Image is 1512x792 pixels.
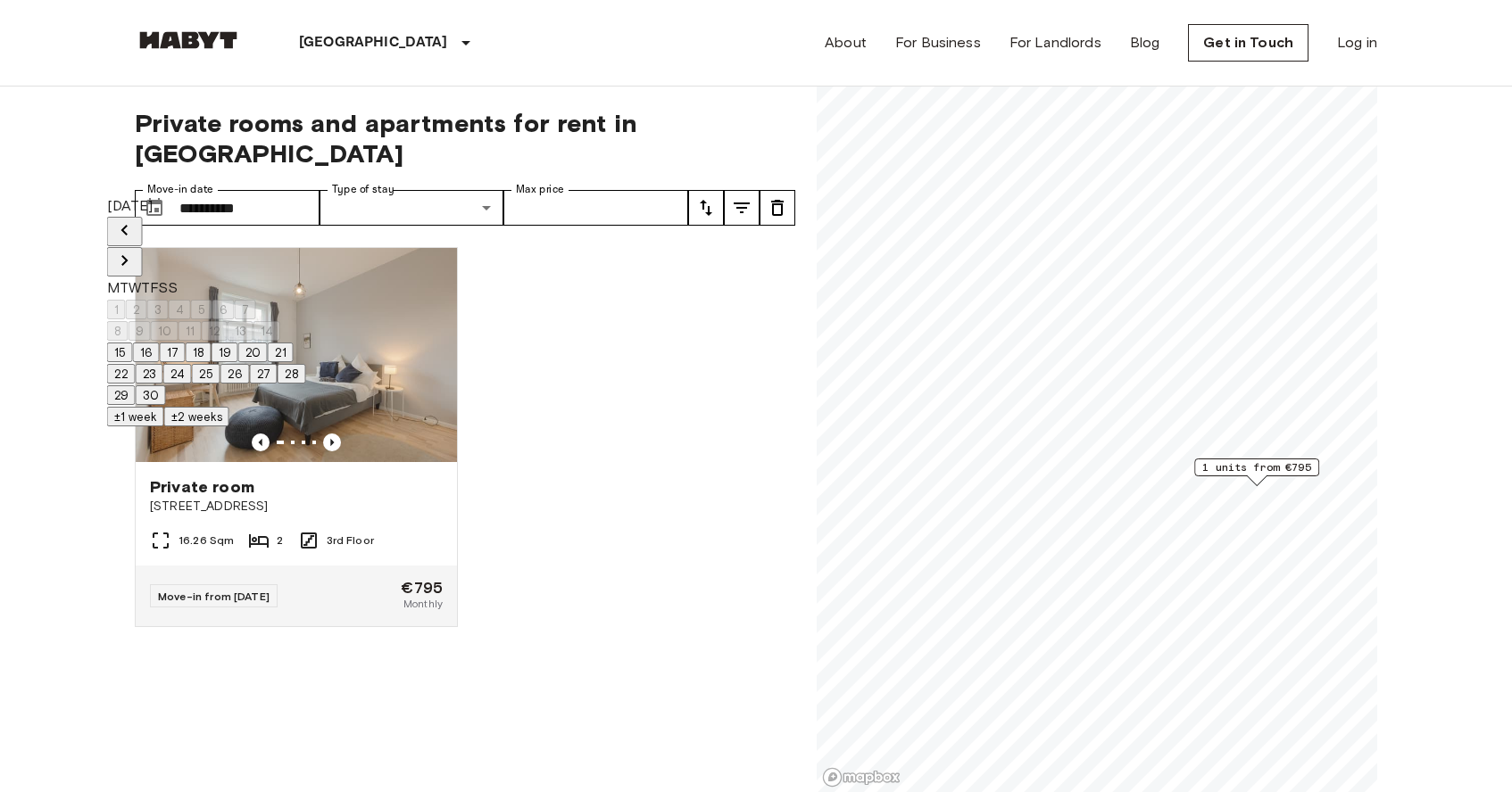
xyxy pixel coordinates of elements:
label: Move-in date [147,182,213,197]
button: 2 [126,300,147,319]
span: Monday [107,279,120,296]
button: ±2 weeks [164,407,229,426]
span: Private rooms and apartments for rent in [GEOGRAPHIC_DATA] [135,108,795,169]
button: 24 [163,364,192,384]
a: Blog [1130,32,1160,54]
button: 13 [228,321,253,341]
span: Saturday [158,279,168,296]
button: tune [760,190,795,226]
button: 12 [202,321,228,341]
span: [STREET_ADDRESS] [150,498,443,516]
button: 30 [136,385,166,405]
span: Thursday [141,279,150,296]
a: Log in [1337,32,1377,54]
a: Mapbox logo [822,767,901,788]
a: Get in Touch [1188,24,1308,62]
button: tune [688,190,724,226]
button: 16 [133,342,160,362]
button: ±1 week [107,407,164,426]
span: 16.26 Sqm [179,532,234,549]
label: Max price [516,182,564,197]
button: 23 [136,364,163,384]
span: Friday [150,279,158,296]
div: Move In Flexibility [107,406,306,427]
div: [DATE] [107,195,306,217]
a: Marketing picture of unit DE-01-078-004-02HPrevious imagePrevious imagePrivate room[STREET_ADDRES... [135,247,458,627]
button: 3 [147,300,169,319]
button: Previous image [323,433,341,451]
button: 1 [107,300,126,319]
span: 1 units from €795 [1202,459,1311,475]
span: Monthly [403,596,443,612]
p: [GEOGRAPHIC_DATA] [299,32,448,54]
button: 11 [179,321,202,341]
span: Private room [150,476,254,498]
button: 10 [151,321,179,341]
a: For Landlords [1009,32,1101,54]
label: Type of stay [332,182,395,197]
button: Previous month [107,217,143,246]
button: 6 [212,300,235,319]
button: 14 [253,321,280,341]
button: 28 [278,364,306,384]
button: tune [724,190,760,226]
a: For Business [895,32,981,54]
button: 4 [169,300,191,319]
button: Next month [107,247,143,276]
img: Habyt [135,31,242,49]
span: Tuesday [120,279,129,296]
button: 26 [220,364,250,384]
button: 17 [160,342,186,362]
button: 27 [250,364,278,384]
button: Previous image [252,433,270,451]
button: 18 [186,342,212,362]
span: Wednesday [129,279,141,296]
span: €795 [401,580,443,596]
a: About [825,32,867,54]
button: 20 [238,342,268,362]
button: 29 [107,385,136,405]
button: 25 [192,364,220,384]
button: 5 [191,300,212,319]
span: Sunday [168,279,178,296]
span: 2 [277,532,283,549]
button: 8 [107,321,129,341]
button: 21 [268,342,294,362]
button: 19 [212,342,238,362]
button: 22 [107,364,136,384]
div: Map marker [1194,458,1319,486]
button: 9 [129,321,151,341]
button: 15 [107,342,133,362]
span: 3rd Floor [327,532,374,549]
button: 7 [235,300,256,319]
span: Move-in from [DATE] [158,590,270,603]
